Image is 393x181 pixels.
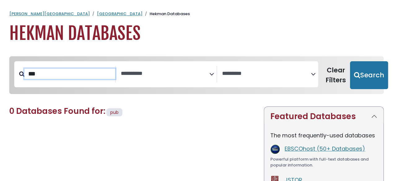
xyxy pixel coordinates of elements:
[270,156,377,168] div: Powerful platform with full-text databases and popular information.
[322,61,350,89] button: Clear Filters
[9,106,105,117] span: 0 Databases Found for:
[24,69,115,79] input: Search database by title or keyword
[264,107,383,126] button: Featured Databases
[350,61,388,89] button: Submit for Search Results
[9,11,90,17] a: [PERSON_NAME][GEOGRAPHIC_DATA]
[222,71,311,77] textarea: Search
[9,23,384,44] h1: Hekman Databases
[9,11,384,17] nav: breadcrumb
[270,131,377,140] p: The most frequently-used databases
[97,11,142,17] a: [GEOGRAPHIC_DATA]
[121,71,210,77] textarea: Search
[285,145,365,153] a: EBSCOhost (50+ Databases)
[110,109,119,115] span: pub
[9,56,384,94] nav: Search filters
[142,11,190,17] li: Hekman Databases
